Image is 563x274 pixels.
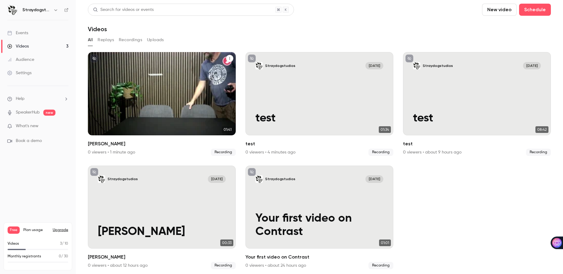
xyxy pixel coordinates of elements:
[245,52,393,156] a: testStraydogstudios[DATE]test01:34test0 viewers • 4 minutes agoRecording
[90,54,98,62] button: unpublished
[7,96,68,102] li: help-dropdown-opener
[90,168,98,176] button: unpublished
[265,177,295,182] p: Straydogstudios
[255,112,383,125] p: test
[368,262,393,269] span: Recording
[16,123,38,129] span: What's new
[245,166,393,269] li: Your first video on Contrast
[265,63,295,68] p: Straydogstudios
[245,262,306,269] div: 0 viewers • about 24 hours ago
[245,52,393,156] li: test
[88,52,236,156] a: 01:41[PERSON_NAME]0 viewers • 1 minute agoRecording
[7,57,34,63] div: Audience
[248,168,256,176] button: unpublished
[7,43,29,49] div: Videos
[88,25,107,33] h1: Videos
[93,7,154,13] div: Search for videos or events
[403,52,551,156] a: testStraydogstudios[DATE]test08:42test0 viewers • about 9 hours agoRecording
[16,138,42,144] span: Book a demo
[8,226,20,234] span: Free
[59,255,61,258] span: 0
[60,241,68,246] p: / 10
[53,228,68,233] button: Upgrade
[365,175,383,183] span: [DATE]
[255,62,263,69] img: test
[255,212,383,239] p: Your first video on Contrast
[8,254,41,259] p: Monthly registrants
[222,126,233,133] span: 01:41
[220,239,233,246] span: 00:33
[413,62,420,69] img: test
[245,149,295,155] div: 0 viewers • 4 minutes ago
[535,126,548,133] span: 08:42
[211,149,236,156] span: Recording
[16,96,25,102] span: Help
[88,166,236,269] li: Jens Back
[423,63,453,68] p: Straydogstudios
[482,4,517,16] button: New video
[365,62,383,69] span: [DATE]
[368,149,393,156] span: Recording
[98,35,114,45] button: Replays
[88,52,236,156] li: Jens Back
[43,110,55,116] span: new
[526,149,551,156] span: Recording
[523,62,541,69] span: [DATE]
[211,262,236,269] span: Recording
[88,52,551,269] ul: Videos
[519,4,551,16] button: Schedule
[413,112,541,125] p: test
[60,242,62,246] span: 3
[23,228,49,233] span: Plan usage
[88,35,93,45] button: All
[255,175,263,183] img: Your first video on Contrast
[379,239,391,246] span: 01:01
[379,126,391,133] span: 01:34
[59,254,68,259] p: / 30
[16,109,40,116] a: SpeakerHub
[8,241,19,246] p: Videos
[147,35,164,45] button: Uploads
[245,140,393,147] h2: test
[88,166,236,269] a: Jens BackStraydogstudios[DATE][PERSON_NAME]00:33[PERSON_NAME]0 viewers • about 12 hours agoRecording
[245,166,393,269] a: Your first video on ContrastStraydogstudios[DATE]Your first video on Contrast01:01Your first vide...
[98,175,105,183] img: Jens Back
[61,124,68,129] iframe: Noticeable Trigger
[88,4,551,270] section: Videos
[88,149,135,155] div: 0 viewers • 1 minute ago
[405,54,413,62] button: unpublished
[88,262,148,269] div: 0 viewers • about 12 hours ago
[403,140,551,147] h2: test
[245,253,393,261] h2: Your first video on Contrast
[248,54,256,62] button: unpublished
[7,70,32,76] div: Settings
[22,7,51,13] h6: Straydogstudios
[108,177,138,182] p: Straydogstudios
[98,225,226,239] p: [PERSON_NAME]
[88,253,236,261] h2: [PERSON_NAME]
[208,175,226,183] span: [DATE]
[403,149,461,155] div: 0 viewers • about 9 hours ago
[403,52,551,156] li: test
[7,30,28,36] div: Events
[119,35,142,45] button: Recordings
[8,5,17,15] img: Straydogstudios
[88,140,236,147] h2: [PERSON_NAME]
